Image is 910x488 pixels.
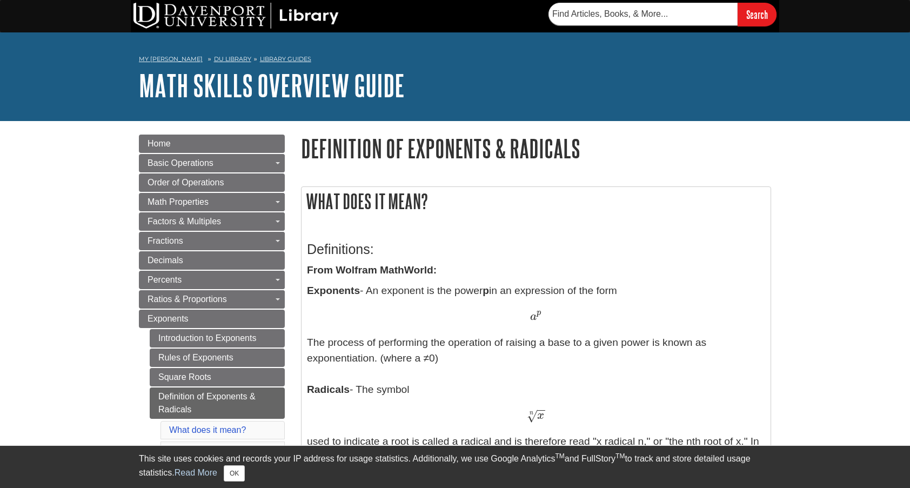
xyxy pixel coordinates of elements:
[175,468,217,477] a: Read More
[139,251,285,270] a: Decimals
[148,139,171,148] span: Home
[139,135,285,153] a: Home
[527,409,537,423] span: √
[148,275,182,284] span: Percents
[548,3,777,26] form: Searches DU Library's articles, books, and more
[150,368,285,386] a: Square Roots
[139,193,285,211] a: Math Properties
[169,425,246,434] a: What does it mean?
[150,387,285,419] a: Definition of Exponents & Radicals
[537,410,544,422] span: x
[139,154,285,172] a: Basic Operations
[530,410,533,416] span: n
[139,310,285,328] a: Exponents
[148,178,224,187] span: Order of Operations
[148,236,183,245] span: Fractions
[615,452,625,460] sup: TM
[537,309,541,317] span: p
[133,3,339,29] img: DU Library
[139,271,285,289] a: Percents
[148,217,221,226] span: Factors & Multiples
[139,52,771,69] nav: breadcrumb
[139,290,285,309] a: Ratios & Proportions
[260,55,311,63] a: Library Guides
[224,465,245,482] button: Close
[307,285,360,296] b: Exponents
[483,285,489,296] b: p
[139,55,203,64] a: My [PERSON_NAME]
[307,242,765,257] h3: Definitions:
[530,311,537,323] span: a
[301,135,771,162] h1: Definition of Exponents & Radicals
[555,452,564,460] sup: TM
[148,295,227,304] span: Ratios & Proportions
[548,3,738,25] input: Find Articles, Books, & More...
[148,197,209,206] span: Math Properties
[148,314,189,323] span: Exponents
[139,232,285,250] a: Fractions
[307,264,437,276] strong: From Wolfram MathWorld:
[302,187,771,216] h2: What does it mean?
[139,452,771,482] div: This site uses cookies and records your IP address for usage statistics. Additionally, we use Goo...
[150,329,285,347] a: Introduction to Exponents
[148,256,183,265] span: Decimals
[150,349,285,367] a: Rules of Exponents
[307,384,350,395] b: Radicals
[148,158,213,168] span: Basic Operations
[139,212,285,231] a: Factors & Multiples
[738,3,777,26] input: Search
[214,55,251,63] a: DU Library
[139,69,405,102] a: Math Skills Overview Guide
[139,173,285,192] a: Order of Operations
